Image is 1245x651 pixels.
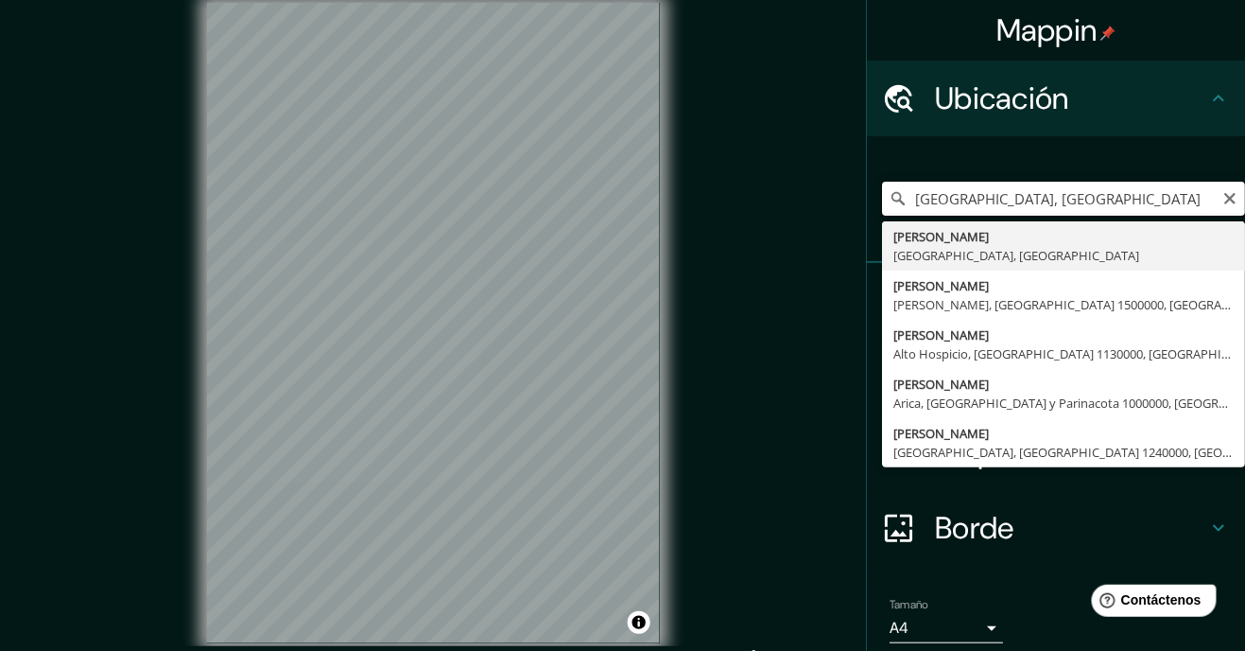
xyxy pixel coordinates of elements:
font: [PERSON_NAME] [893,326,989,343]
img: pin-icon.png [1100,26,1115,41]
div: Ubicación [867,61,1245,136]
font: [PERSON_NAME] [893,425,989,442]
font: [GEOGRAPHIC_DATA], [GEOGRAPHIC_DATA] [893,247,1139,264]
font: Mappin [996,10,1098,50]
div: Patas [867,263,1245,339]
font: [PERSON_NAME] [893,228,989,245]
font: Borde [935,508,1014,548]
div: Borde [867,490,1245,566]
input: Elige tu ciudad o zona [882,182,1245,216]
div: Disposición [867,414,1245,490]
font: Ubicación [935,79,1069,118]
font: [PERSON_NAME] [893,376,989,393]
div: A4 [890,613,1003,643]
button: Claro [1222,188,1237,206]
div: Estilo [867,339,1245,414]
font: Tamaño [890,597,928,612]
font: A4 [890,618,908,638]
button: Activar o desactivar atribución [628,611,650,634]
iframe: Lanzador de widgets de ayuda [1077,577,1224,630]
canvas: Mapa [207,3,660,643]
font: [PERSON_NAME] [893,277,989,294]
